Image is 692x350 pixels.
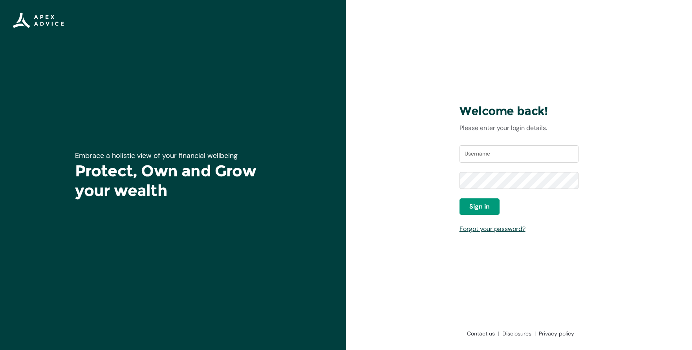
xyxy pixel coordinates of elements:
[460,225,525,233] a: Forgot your password?
[460,145,579,163] input: Username
[460,198,500,215] button: Sign in
[460,104,579,119] h3: Welcome back!
[536,330,574,337] a: Privacy policy
[13,13,64,28] img: Apex Advice Group
[75,151,238,160] span: Embrace a holistic view of your financial wellbeing
[499,330,536,337] a: Disclosures
[75,161,271,200] h1: Protect, Own and Grow your wealth
[469,202,490,211] span: Sign in
[464,330,499,337] a: Contact us
[460,123,579,133] p: Please enter your login details.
